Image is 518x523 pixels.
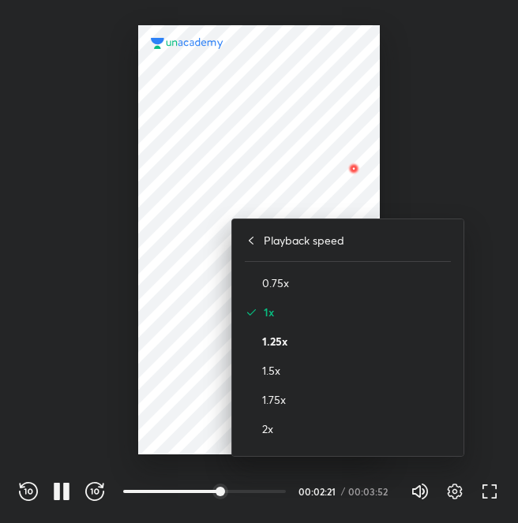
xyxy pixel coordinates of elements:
[262,420,451,437] h4: 2x
[245,306,257,319] img: activeRate.6640ab9b.svg
[264,304,451,320] h4: 1x
[262,391,451,408] h4: 1.75x
[262,362,451,379] h4: 1.5x
[264,232,344,248] h4: Playback speed
[262,275,451,291] h4: 0.75x
[262,333,451,349] h4: 1.25x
